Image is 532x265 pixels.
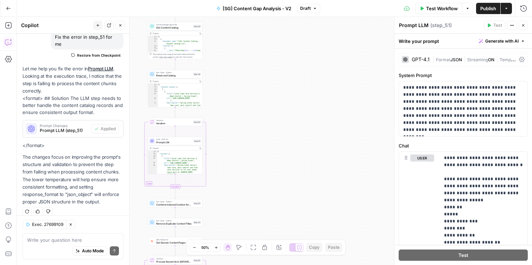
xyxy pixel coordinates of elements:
g: Edge from step_49 to step_50 [175,107,176,118]
div: 2 [148,153,157,155]
div: 6 [148,50,158,75]
div: 3 [148,88,158,91]
button: Paste [325,243,342,252]
span: Process Keywords in [GEOGRAPHIC_DATA] [156,260,192,263]
div: Run Code · PythonCombine Indexed Content ArraysStep 53 [148,199,203,208]
div: Complete [148,185,203,189]
g: Edge from step_53 to step_54 [175,208,176,218]
div: 5 [148,162,157,164]
div: 4 [148,90,158,93]
span: Get Content Catalog [156,26,192,29]
div: Output [153,147,197,150]
span: Remove Duplicate Content Titles [156,222,192,225]
button: [SG] Content Gap Analysis - V2 [212,3,296,14]
span: SEO Research [156,238,192,241]
div: Fix the error in step_51 for me [51,31,123,50]
div: Copilot [21,22,91,29]
span: Restore from Checkpoint [77,52,121,58]
div: Complete [170,185,180,189]
span: Temp [500,56,516,63]
span: Combine Indexed Content Arrays [156,203,192,206]
span: LLM · GPT-4.1 [156,138,192,141]
span: Auto Mode [82,248,104,254]
span: JSON [450,57,462,62]
span: Test Workflow [426,5,458,12]
span: Iteration [156,121,192,125]
div: Run Code · PythonRemove Duplicate Content TitlesStep 54 [148,218,203,227]
div: 7 [148,102,158,114]
span: ( step_51 ) [430,22,452,29]
textarea: Prompt LLM [399,22,429,29]
a: Prompt LLM [88,66,113,71]
span: | [494,56,500,63]
p: The changes focus on improving the prompt's structure and validation to prevent the step from fai... [23,153,123,206]
g: Edge from step_38 to step_29 [175,12,176,22]
div: SEO ResearchGet Domain Content PagesStep 14 [148,237,203,246]
g: Edge from step_54 to step_14 [175,227,176,237]
div: 1 [148,36,158,38]
button: Exec. 27699109 [23,220,66,229]
div: This output is too large & has been abbreviated for review. to view the full content. [153,53,201,58]
div: 6 [148,97,158,102]
p: Let me help you fix the error in . Looking at the execution trace, I notice that the step is fail... [23,65,123,95]
span: Run Code · Python [156,200,192,203]
div: 1 [148,84,158,86]
span: [SG] Content Gap Analysis - V2 [223,5,291,12]
button: Copy [306,243,322,252]
span: | [462,56,467,63]
div: Step 53 [193,202,201,205]
span: Streaming [467,57,488,62]
div: <format> ## Solution The LLM step needs to better handle the content catalog records and ensure c... [23,65,123,206]
button: Restore from Checkpoint [68,51,123,59]
button: Test Workflow [415,3,462,14]
div: Output [153,32,197,35]
button: Applied [91,124,119,133]
span: Get Domain Content Pages [156,241,192,244]
div: Write your prompt [394,34,532,48]
span: Copy [309,244,319,251]
span: Toggle code folding, rows 1 through 1044 [156,36,158,38]
span: Prompt LLM [156,140,192,144]
label: Chat [399,142,528,149]
div: 6 [148,164,157,176]
span: Iteration [156,119,192,122]
span: | [432,56,436,63]
div: 4 [148,45,158,48]
span: Toggle code folding, rows 1 through 164 [155,151,157,153]
span: Toggle code folding, rows 2 through 4975 [156,86,158,88]
g: Edge from step_50 to step_51 [175,126,176,137]
div: 3 [148,155,157,158]
button: Auto Mode [72,246,107,255]
label: System Prompt [399,72,528,79]
div: 2 [148,38,158,40]
div: Step 55 [193,259,201,262]
div: Step 50 [193,120,201,124]
div: 1 [148,151,157,153]
span: Break out Catalog [156,74,192,77]
button: Publish [476,3,500,14]
span: Toggle code folding, rows 3 through 10 [155,155,157,158]
div: Run Code · PythonBreak out CatalogStep 49Output{ "content_chunks":[ [ { "title":"Local Lawn Care ... [148,70,203,107]
g: Edge from step_29 to step_49 [175,59,176,70]
span: Toggle code folding, rows 4 through 1042 [156,45,158,48]
div: LLM · GPT-4.1Prompt LLMStep 51Output{ "content":[ { "title":"Local Lawn Care Services & Weed Cont... [148,137,203,174]
span: Toggle code folding, rows 1 through 4976 [156,84,158,86]
span: Get Knowledge Base File [156,23,192,26]
div: 3 [148,40,158,45]
div: Step 51 [194,139,201,143]
span: Format [436,57,450,62]
div: Get Knowledge Base FileGet Content CatalogStep 29Output[ { "document_name":"[SG] Content Catalog ... [148,22,203,59]
g: Edge from step_50-iteration-end to step_53 [175,189,176,199]
div: Step 49 [193,72,201,76]
span: ON [488,57,494,62]
span: Toggle code folding, rows 3 through 179 [156,88,158,91]
div: 4 [148,157,157,162]
button: Test [399,250,528,261]
div: Step 29 [193,25,201,28]
div: Step 54 [193,221,201,224]
span: Prompt LLM (step_51) [40,127,88,134]
g: Edge from step_14 to step_55 [175,246,176,256]
span: Draft [300,5,311,12]
span: Publish [480,5,496,12]
span: 50% [201,245,209,250]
